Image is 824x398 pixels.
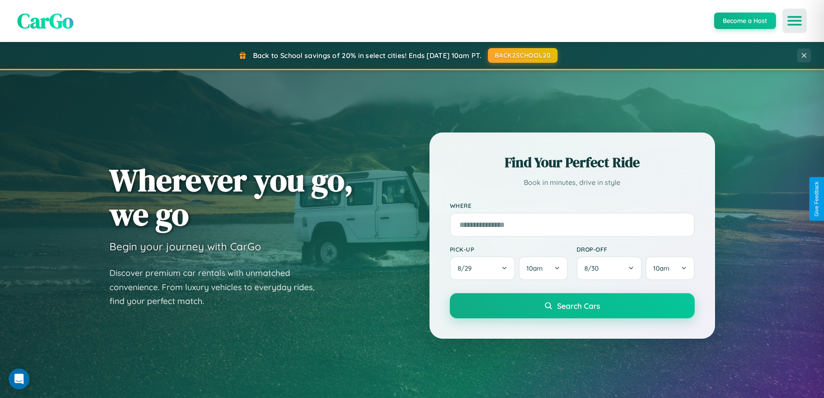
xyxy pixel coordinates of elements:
p: Discover premium car rentals with unmatched convenience. From luxury vehicles to everyday rides, ... [109,266,326,308]
button: BACK2SCHOOL20 [488,48,558,63]
label: Pick-up [450,246,568,253]
h2: Find Your Perfect Ride [450,153,695,172]
span: CarGo [17,6,74,35]
label: Drop-off [577,246,695,253]
label: Where [450,202,695,209]
h1: Wherever you go, we go [109,163,353,231]
div: Give Feedback [814,181,820,217]
span: 10am [653,264,670,272]
button: 8/29 [450,256,516,280]
button: Search Cars [450,293,695,318]
span: 10am [526,264,543,272]
button: 10am [645,256,694,280]
button: Become a Host [714,13,776,29]
span: Search Cars [557,301,600,311]
div: Open Intercom Messenger [9,369,29,389]
button: 8/30 [577,256,642,280]
h3: Begin your journey with CarGo [109,240,261,253]
span: 8 / 29 [458,264,476,272]
button: Open menu [782,9,807,33]
span: Back to School savings of 20% in select cities! Ends [DATE] 10am PT. [253,51,481,60]
span: 8 / 30 [584,264,603,272]
p: Book in minutes, drive in style [450,176,695,189]
button: 10am [519,256,568,280]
